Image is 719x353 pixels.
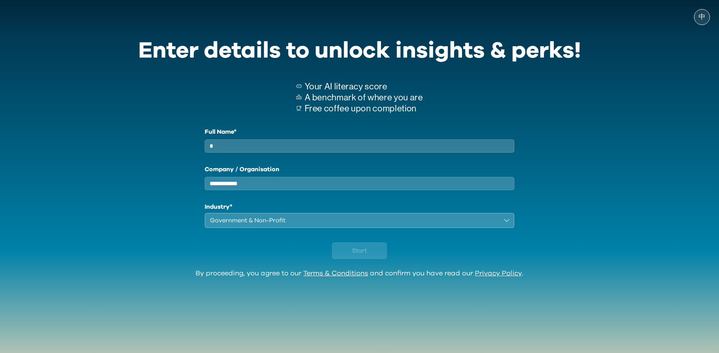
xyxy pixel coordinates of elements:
button: Government & Non-Profit [205,213,515,228]
span: 中 [699,13,705,21]
p: Free coffee upon completion [305,103,423,114]
div: Government & Non-Profit [210,216,499,225]
label: Full Name* [205,127,515,136]
p: A benchmark of where you are [305,92,423,103]
a: Privacy Policy [475,270,522,277]
button: Start [332,242,387,259]
p: Your AI literacy score [305,81,423,92]
a: Terms & Conditions [303,270,368,277]
h1: Industry* [205,202,515,211]
label: Company / Organisation [205,165,515,174]
div: By proceeding, you agree to our and confirm you have read our . [196,270,523,278]
div: Enter details to unlock insights & perks! [138,33,581,69]
span: Start [352,246,367,255]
